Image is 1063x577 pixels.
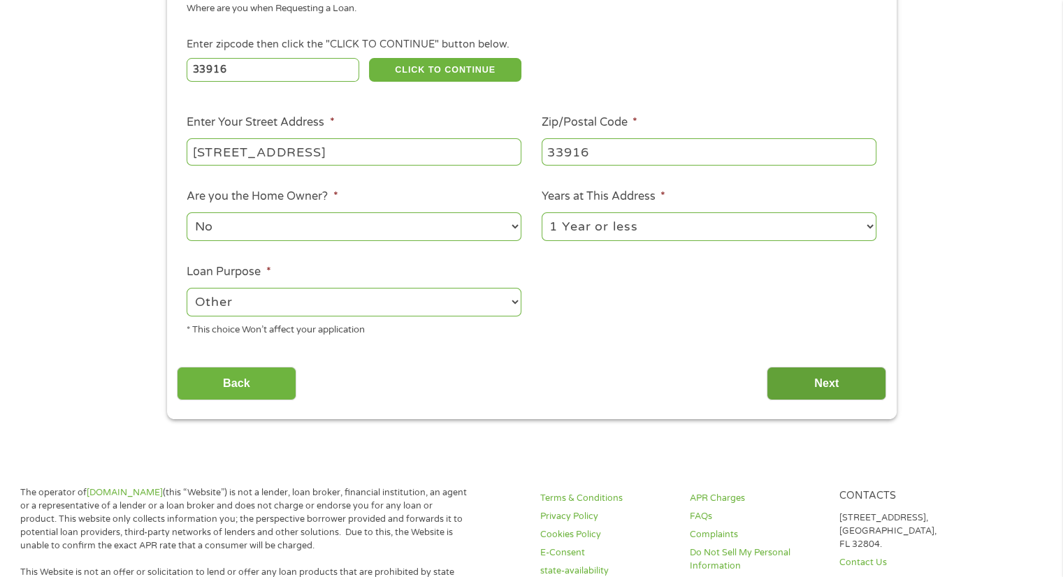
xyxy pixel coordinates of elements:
p: [STREET_ADDRESS], [GEOGRAPHIC_DATA], FL 32804. [839,511,971,551]
a: Cookies Policy [540,528,673,541]
input: 1 Main Street [187,138,521,165]
input: Next [767,367,886,401]
label: Years at This Address [542,189,665,204]
label: Zip/Postal Code [542,115,637,130]
div: Where are you when Requesting a Loan. [187,2,866,16]
input: Enter Zipcode (e.g 01510) [187,58,359,82]
a: Complaints [690,528,823,541]
a: Do Not Sell My Personal Information [690,546,823,573]
p: The operator of (this “Website”) is not a lender, loan broker, financial institution, an agent or... [20,486,469,552]
div: Enter zipcode then click the "CLICK TO CONTINUE" button below. [187,37,876,52]
a: Privacy Policy [540,510,673,523]
a: [DOMAIN_NAME] [87,487,163,498]
a: Contact Us [839,556,971,569]
label: Enter Your Street Address [187,115,334,130]
a: FAQs [690,510,823,523]
input: Back [177,367,296,401]
label: Are you the Home Owner? [187,189,338,204]
a: E-Consent [540,546,673,560]
div: * This choice Won’t affect your application [187,319,521,337]
label: Loan Purpose [187,265,270,279]
a: APR Charges [690,492,823,505]
a: Terms & Conditions [540,492,673,505]
button: CLICK TO CONTINUE [369,58,521,82]
h4: Contacts [839,490,971,503]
